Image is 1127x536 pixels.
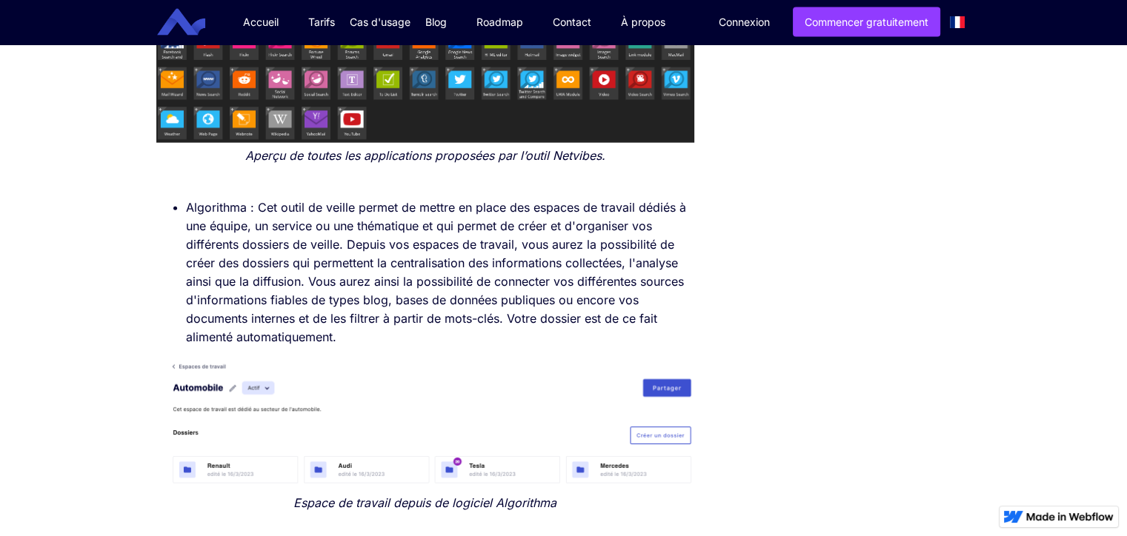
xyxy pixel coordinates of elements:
[156,172,695,191] p: ‍
[793,7,940,37] a: Commencer gratuitement
[1026,512,1114,521] img: Made in Webflow
[293,495,556,510] em: Espace de travail depuis de logiciel Algorithma
[186,198,695,346] li: Algorithma : Cet outil de veille permet de mettre en place des espaces de travail dédiés à une éq...
[168,9,216,36] a: home
[708,8,781,36] a: Connexion
[350,15,410,30] div: Cas d'usage
[245,148,605,163] em: Aperçu de toutes les applications proposées par l’outil Netvibes.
